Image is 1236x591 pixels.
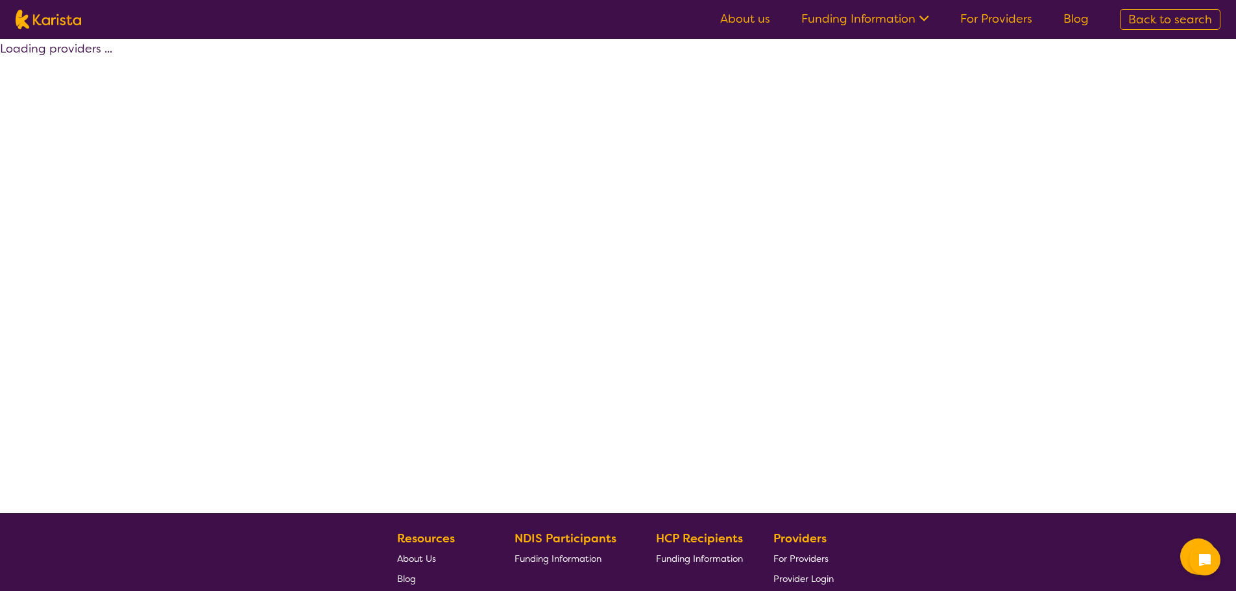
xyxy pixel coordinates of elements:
a: Funding Information [515,548,626,568]
span: Funding Information [656,553,743,564]
a: About Us [397,548,484,568]
b: Providers [773,531,827,546]
span: Back to search [1128,12,1212,27]
a: Provider Login [773,568,834,588]
b: HCP Recipients [656,531,743,546]
b: Resources [397,531,455,546]
span: Funding Information [515,553,601,564]
span: Blog [397,573,416,585]
span: For Providers [773,553,829,564]
a: Funding Information [656,548,743,568]
a: Funding Information [801,11,929,27]
a: Blog [397,568,484,588]
span: Provider Login [773,573,834,585]
b: NDIS Participants [515,531,616,546]
button: Channel Menu [1180,538,1217,575]
a: Blog [1063,11,1089,27]
a: About us [720,11,770,27]
a: Back to search [1120,9,1220,30]
img: Karista logo [16,10,81,29]
span: About Us [397,553,436,564]
a: For Providers [773,548,834,568]
a: For Providers [960,11,1032,27]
